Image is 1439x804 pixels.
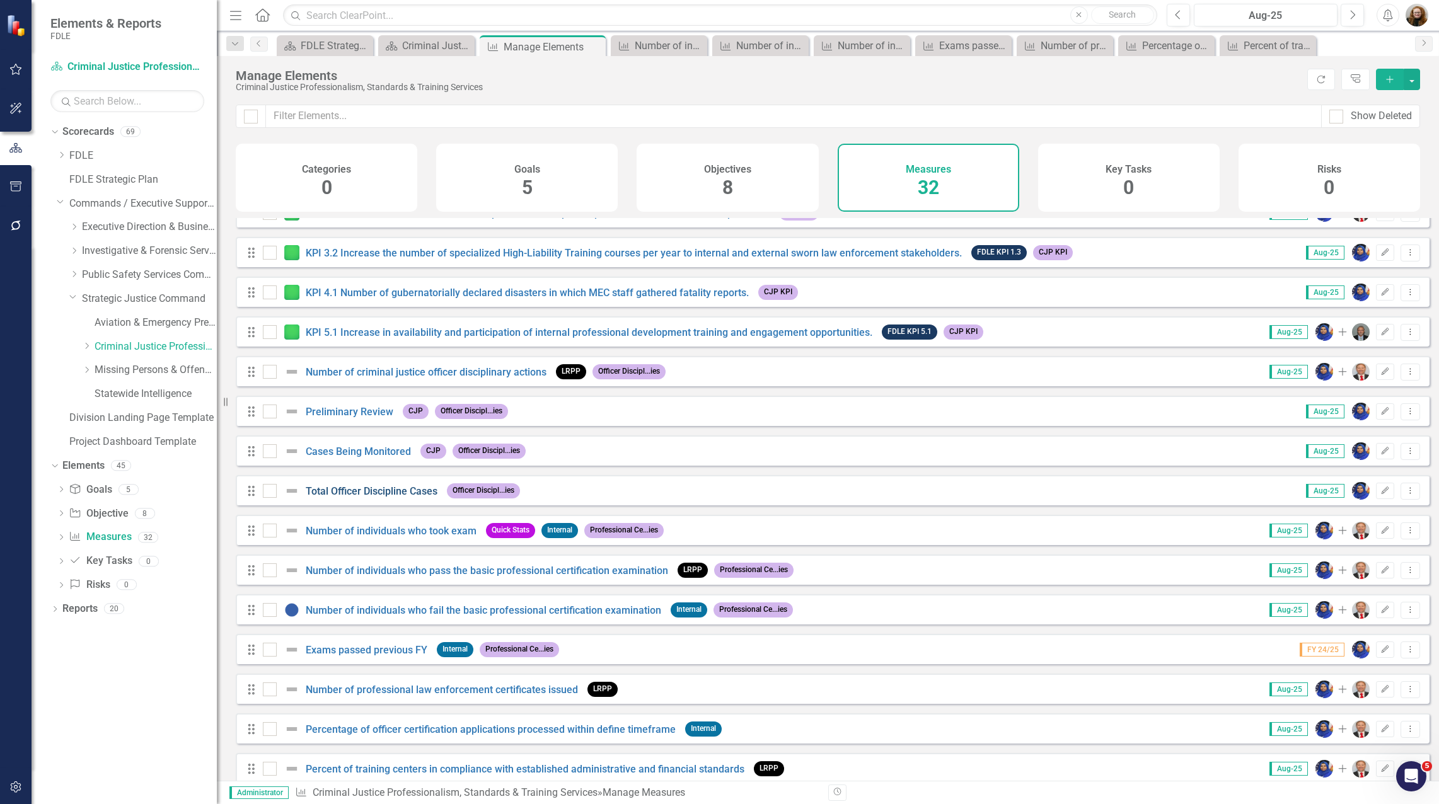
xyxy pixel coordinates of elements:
[139,556,159,566] div: 0
[280,38,370,54] a: FDLE Strategic Plan
[1244,38,1313,54] div: Percent of training centers in compliance with established administrative and financial standards
[306,565,668,577] a: Number of individuals who pass the basic professional certification examination
[522,176,533,198] span: 5
[284,404,299,419] img: Not Defined
[906,164,951,175] h4: Measures
[313,786,598,798] a: Criminal Justice Professionalism, Standards & Training Services
[1396,761,1426,791] iframe: Intercom live chat
[838,38,907,54] div: Number of individuals who fail the basic professional certification examination
[138,532,158,543] div: 32
[69,149,217,163] a: FDLE
[1269,524,1308,537] span: Aug-25
[1109,9,1136,20] span: Search
[26,280,211,294] div: Automation & Integration - Data Loader
[714,602,793,617] span: Professional Ce...ies
[306,326,872,338] a: KPI 5.1 Increase in availability and participation of internal professional development training ...
[120,127,141,137] div: 69
[69,507,128,521] a: Objective
[284,563,299,578] img: Not Defined
[284,483,299,498] img: Not Defined
[678,563,708,577] span: LRPP
[147,20,173,45] div: Profile image for Ash
[217,20,240,43] div: Close
[1315,363,1333,381] img: Somi Akter
[1352,720,1370,738] img: Brett Kirkland
[69,173,217,187] a: FDLE Strategic Plan
[306,247,962,259] a: KPI 3.2 Increase the number of specialized High-Liability Training courses per year to internal a...
[486,523,535,537] span: Quick Stats
[211,425,231,434] span: Help
[587,682,618,696] span: LRPP
[1269,325,1308,339] span: Aug-25
[1352,284,1370,301] img: Somi Akter
[69,483,112,497] a: Goals
[26,304,211,330] div: Getting Started Guide - Element Detail Pages
[1324,176,1334,198] span: 0
[704,164,751,175] h4: Objectives
[420,444,446,458] span: CJP
[62,602,98,616] a: Reports
[1041,38,1110,54] div: Number of professional law enforcement certificates issued
[1121,38,1211,54] a: Percentage of officer certification applications processed within define timeframe
[25,89,227,111] p: Hi [PERSON_NAME]
[18,359,234,382] div: ClearPoint Advanced Training
[614,38,704,54] a: Number of individuals who took exam
[95,316,217,330] a: Aviation & Emergency Preparedness
[124,20,149,45] img: Profile image for Jeff
[584,523,664,537] span: Professional Ce...ies
[402,38,471,54] div: Criminal Justice Professionalism, Standards & Training Services Landing Page
[63,393,126,444] button: Messages
[541,523,578,537] span: Internal
[1142,38,1211,54] div: Percentage of officer certification applications processed within define timeframe
[306,485,437,497] a: Total Officer Discipline Cases
[381,38,471,54] a: Criminal Justice Professionalism, Standards & Training Services Landing Page
[817,38,907,54] a: Number of individuals who fail the basic professional certification examination
[1306,484,1344,498] span: Aug-25
[1352,403,1370,420] img: Somi Akter
[1352,641,1370,658] img: Somi Akter
[1269,722,1308,736] span: Aug-25
[82,268,217,282] a: Public Safety Services Command
[1306,285,1344,299] span: Aug-25
[1422,761,1432,771] span: 5
[480,642,559,657] span: Professional Ce...ies
[25,111,227,132] p: How can we help?
[284,761,299,776] img: Not Defined
[1269,563,1308,577] span: Aug-25
[284,682,299,697] img: Not Defined
[284,364,299,379] img: Not Defined
[1306,444,1344,458] span: Aug-25
[1315,522,1333,539] img: Somi Akter
[1351,109,1412,123] div: Show Deleted
[635,38,704,54] div: Number of individuals who took exam
[1123,176,1134,198] span: 0
[126,393,189,444] button: News
[284,285,299,300] img: Proceeding as Planned
[17,425,45,434] span: Home
[189,393,252,444] button: Help
[1269,682,1308,696] span: Aug-25
[18,299,234,335] div: Getting Started Guide - Element Detail Pages
[26,340,211,353] div: ClearPoint Updater Training
[229,786,289,799] span: Administrator
[1223,38,1313,54] a: Percent of training centers in compliance with established administrative and financial standards
[918,176,939,198] span: 32
[306,644,427,656] a: Exams passed previous FY
[437,642,473,657] span: Internal
[306,684,578,696] a: Number of professional law enforcement certificates issued
[50,90,204,112] input: Search Below...
[453,444,526,458] span: Officer Discipl...ies
[514,164,540,175] h4: Goals
[971,245,1027,260] span: FDLE KPI 1.3
[69,530,131,544] a: Measures
[6,14,28,37] img: ClearPoint Strategy
[82,220,217,234] a: Executive Direction & Business Support
[104,604,124,614] div: 20
[284,324,299,340] img: Proceeding as Planned
[117,580,137,590] div: 0
[754,761,784,776] span: LRPP
[1198,8,1333,23] div: Aug-25
[18,275,234,299] div: Automation & Integration - Data Loader
[284,721,299,737] img: Not Defined
[736,38,806,54] div: Number of individuals who pass the basic professional certification examination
